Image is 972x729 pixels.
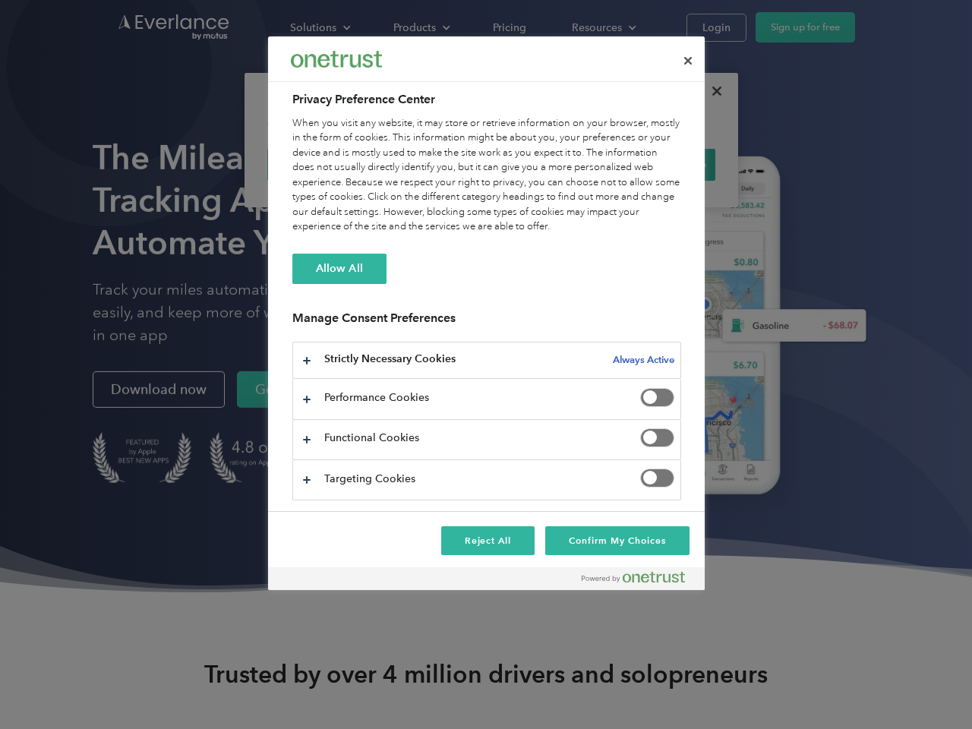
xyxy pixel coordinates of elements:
[268,36,705,590] div: Privacy Preference Center
[671,44,705,77] button: Close
[582,571,685,583] img: Powered by OneTrust Opens in a new Tab
[292,311,681,334] h3: Manage Consent Preferences
[582,571,697,590] a: Powered by OneTrust Opens in a new Tab
[292,90,681,109] h2: Privacy Preference Center
[292,254,387,284] button: Allow All
[291,44,382,74] div: Everlance
[291,51,382,67] img: Everlance
[268,36,705,590] div: Preference center
[292,116,681,235] div: When you visit any website, it may store or retrieve information on your browser, mostly in the f...
[545,526,689,555] button: Confirm My Choices
[441,526,535,555] button: Reject All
